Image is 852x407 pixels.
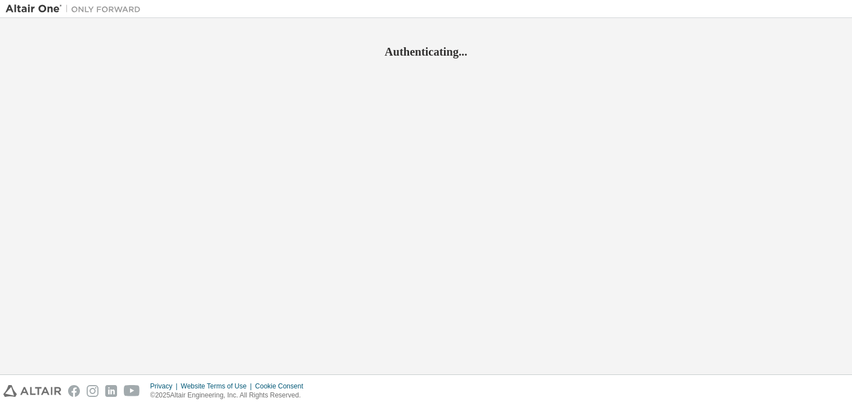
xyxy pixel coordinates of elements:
[105,385,117,397] img: linkedin.svg
[6,3,146,15] img: Altair One
[150,391,310,400] p: © 2025 Altair Engineering, Inc. All Rights Reserved.
[150,382,181,391] div: Privacy
[124,385,140,397] img: youtube.svg
[87,385,98,397] img: instagram.svg
[255,382,310,391] div: Cookie Consent
[6,44,846,59] h2: Authenticating...
[68,385,80,397] img: facebook.svg
[3,385,61,397] img: altair_logo.svg
[181,382,255,391] div: Website Terms of Use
